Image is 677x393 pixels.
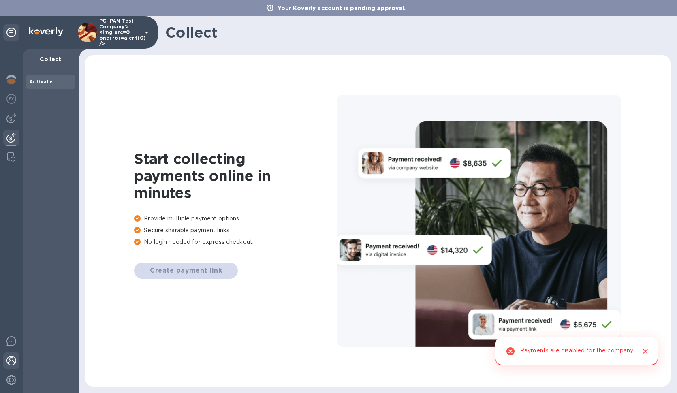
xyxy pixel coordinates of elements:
[99,18,140,47] p: PCI PAN Test Company'><img src=0 onerror=alert(0) />
[134,238,337,246] p: No login needed for express checkout.
[134,150,337,201] h1: Start collecting payments online in minutes
[520,344,634,359] div: Payments are disabled for the company
[29,55,72,63] p: Collect
[165,24,664,41] h1: Collect
[640,346,651,357] button: Close
[134,214,337,223] p: Provide multiple payment options.
[29,79,53,85] b: Activate
[273,4,410,12] p: Your Koverly account is pending approval.
[6,94,16,104] img: Foreign exchange
[134,226,337,235] p: Secure sharable payment links.
[29,27,63,36] img: Logo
